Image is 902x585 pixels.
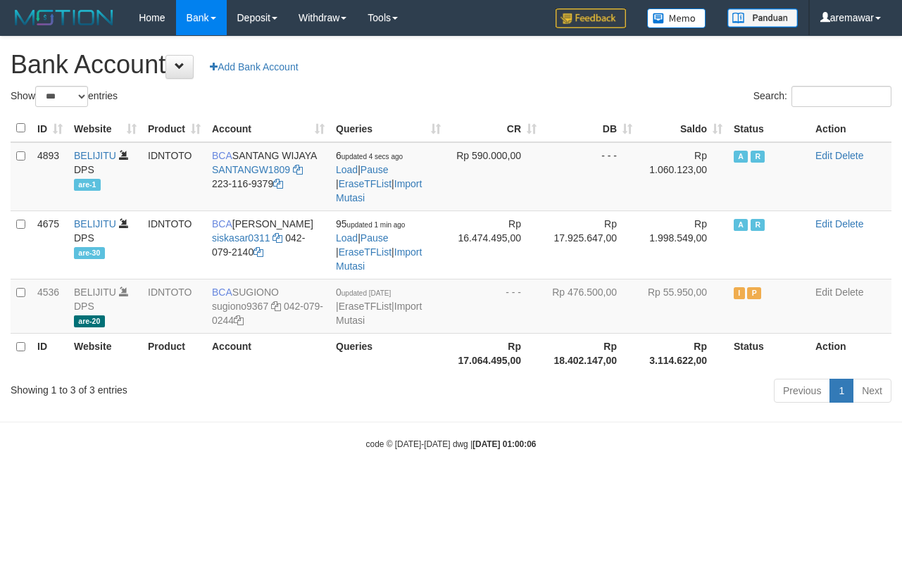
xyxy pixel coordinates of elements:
[32,115,68,142] th: ID: activate to sort column ascending
[336,301,422,326] a: Import Mutasi
[728,115,810,142] th: Status
[339,246,392,258] a: EraseTFList
[74,315,105,327] span: are-20
[638,115,728,142] th: Saldo: activate to sort column ascending
[727,8,798,27] img: panduan.png
[212,150,232,161] span: BCA
[853,379,891,403] a: Next
[206,115,330,142] th: Account: activate to sort column ascending
[273,178,283,189] a: Copy 2231169379 to clipboard
[774,379,830,403] a: Previous
[212,164,290,175] a: SANTANGW1809
[32,142,68,211] td: 4893
[835,150,863,161] a: Delete
[791,86,891,107] input: Search:
[366,439,537,449] small: code © [DATE]-[DATE] dwg |
[472,439,536,449] strong: [DATE] 01:00:06
[446,333,542,373] th: Rp 17.064.495,00
[32,210,68,279] td: 4675
[68,279,142,333] td: DPS
[638,333,728,373] th: Rp 3.114.622,00
[638,279,728,333] td: Rp 55.950,00
[336,287,422,326] span: | |
[751,151,765,163] span: Running
[253,246,263,258] a: Copy 0420792140 to clipboard
[68,210,142,279] td: DPS
[273,232,282,244] a: Copy siskasar0311 to clipboard
[336,150,422,203] span: | | |
[336,232,358,244] a: Load
[556,8,626,28] img: Feedback.jpg
[74,150,116,161] a: BELIJITU
[142,115,206,142] th: Product: activate to sort column ascending
[142,333,206,373] th: Product
[11,377,365,397] div: Showing 1 to 3 of 3 entries
[212,287,232,298] span: BCA
[336,218,422,272] span: | | |
[32,279,68,333] td: 4536
[212,232,270,244] a: siskasar0311
[11,7,118,28] img: MOTION_logo.png
[212,301,268,312] a: sugiono9367
[68,142,142,211] td: DPS
[293,164,303,175] a: Copy SANTANGW1809 to clipboard
[347,221,406,229] span: updated 1 min ago
[206,333,330,373] th: Account
[542,279,638,333] td: Rp 476.500,00
[206,142,330,211] td: SANTANG WIJAYA 223-116-9379
[734,151,748,163] span: Active
[336,178,422,203] a: Import Mutasi
[32,333,68,373] th: ID
[747,287,761,299] span: Paused
[234,315,244,326] a: Copy 0420790244 to clipboard
[751,219,765,231] span: Running
[361,164,389,175] a: Pause
[339,178,392,189] a: EraseTFList
[815,287,832,298] a: Edit
[271,301,281,312] a: Copy sugiono9367 to clipboard
[336,287,391,298] span: 0
[835,287,863,298] a: Delete
[446,142,542,211] td: Rp 590.000,00
[638,142,728,211] td: Rp 1.060.123,00
[201,55,307,79] a: Add Bank Account
[336,150,403,161] span: 6
[647,8,706,28] img: Button%20Memo.svg
[542,210,638,279] td: Rp 17.925.647,00
[336,246,422,272] a: Import Mutasi
[142,142,206,211] td: IDNTOTO
[815,218,832,229] a: Edit
[206,279,330,333] td: SUGIONO 042-079-0244
[339,301,392,312] a: EraseTFList
[336,164,358,175] a: Load
[74,247,105,259] span: are-30
[11,86,118,107] label: Show entries
[342,153,403,161] span: updated 4 secs ago
[74,287,116,298] a: BELIJITU
[330,333,446,373] th: Queries
[142,279,206,333] td: IDNTOTO
[74,179,101,191] span: are-1
[330,115,446,142] th: Queries: activate to sort column ascending
[35,86,88,107] select: Showentries
[835,218,863,229] a: Delete
[753,86,891,107] label: Search:
[336,218,405,229] span: 95
[542,115,638,142] th: DB: activate to sort column ascending
[74,218,116,229] a: BELIJITU
[68,115,142,142] th: Website: activate to sort column ascending
[734,219,748,231] span: Active
[68,333,142,373] th: Website
[734,287,745,299] span: Inactive
[212,218,232,229] span: BCA
[342,289,391,297] span: updated [DATE]
[446,210,542,279] td: Rp 16.474.495,00
[11,51,891,79] h1: Bank Account
[142,210,206,279] td: IDNTOTO
[810,115,891,142] th: Action
[542,142,638,211] td: - - -
[542,333,638,373] th: Rp 18.402.147,00
[728,333,810,373] th: Status
[810,333,891,373] th: Action
[446,115,542,142] th: CR: activate to sort column ascending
